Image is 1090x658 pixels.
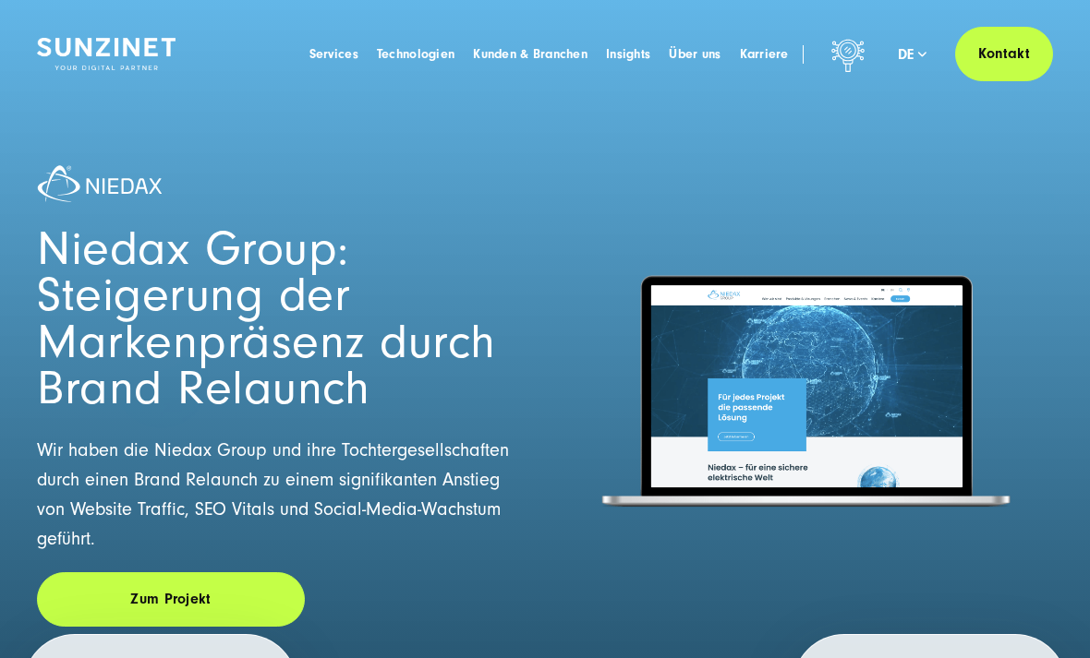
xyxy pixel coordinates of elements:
[559,242,1053,551] img: Niedax Projekt
[37,436,525,554] p: Wir haben die Niedax Group und ihre Tochtergesellschaften durch einen Brand Relaunch zu einem sig...
[309,45,358,64] a: Services
[740,45,789,64] a: Karriere
[606,45,650,64] a: Insights
[37,226,525,412] h1: Niedax Group: Steigerung der Markenpräsenz durch Brand Relaunch
[37,165,163,202] img: niedax-logo 1
[473,45,587,64] a: Kunden & Branchen
[898,45,927,64] div: de
[377,45,454,64] a: Technologien
[955,27,1053,81] a: Kontakt
[37,38,176,70] img: SUNZINET Full Service Digital Agentur
[669,45,721,64] a: Über uns
[37,572,305,627] a: Zum Projekt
